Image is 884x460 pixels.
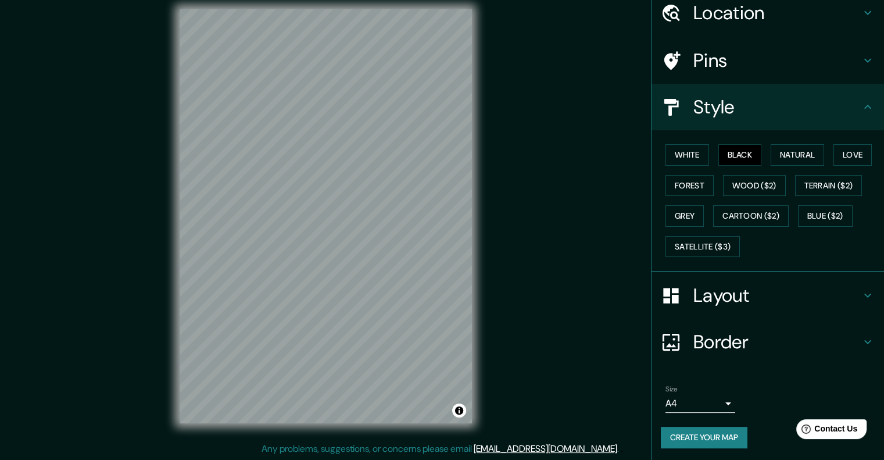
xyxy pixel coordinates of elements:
div: Layout [652,272,884,319]
div: A4 [665,394,735,413]
canvas: Map [180,9,472,423]
button: Natural [771,144,824,166]
h4: Location [693,1,861,24]
div: Pins [652,37,884,84]
button: Wood ($2) [723,175,786,197]
button: Love [833,144,872,166]
button: Terrain ($2) [795,175,862,197]
label: Size [665,384,678,394]
h4: Layout [693,284,861,307]
button: White [665,144,709,166]
h4: Border [693,330,861,354]
button: Create your map [661,427,747,448]
button: Satellite ($3) [665,236,740,258]
div: Style [652,84,884,130]
h4: Pins [693,49,861,72]
iframe: Help widget launcher [781,415,871,447]
button: Grey [665,205,704,227]
h4: Style [693,95,861,119]
button: Blue ($2) [798,205,853,227]
div: . [619,442,621,456]
div: Border [652,319,884,365]
div: . [621,442,623,456]
button: Cartoon ($2) [713,205,789,227]
button: Forest [665,175,714,197]
p: Any problems, suggestions, or concerns please email . [262,442,619,456]
a: [EMAIL_ADDRESS][DOMAIN_NAME] [474,443,617,455]
button: Black [718,144,762,166]
button: Toggle attribution [452,404,466,418]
